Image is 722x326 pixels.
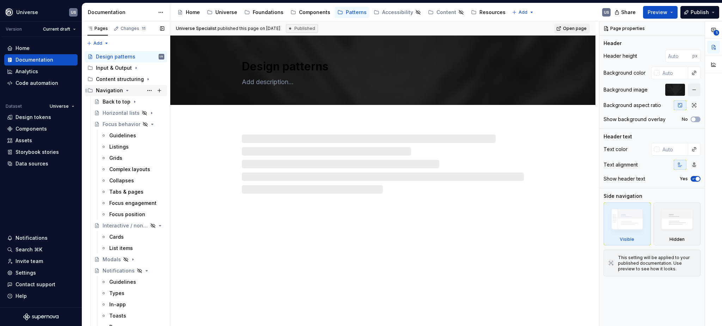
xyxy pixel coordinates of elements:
[643,6,678,19] button: Preview
[240,58,522,75] textarea: Design patterns
[98,310,167,321] a: Toasts
[4,256,78,267] a: Invite team
[604,69,645,76] div: Background color
[382,9,413,16] div: Accessibility
[98,186,167,198] a: Tabs & pages
[40,24,79,34] button: Current draft
[16,269,36,276] div: Settings
[88,9,154,16] div: Documentation
[109,200,157,207] div: Focus engagement
[91,265,167,276] a: Notifications
[98,231,167,243] a: Cards
[91,119,167,130] a: Focus behavior
[4,267,78,278] a: Settings
[98,164,167,175] a: Complex layouts
[109,301,126,308] div: In-app
[98,243,167,254] a: List items
[103,121,140,128] div: Focus behavior
[5,8,13,17] img: 87d06435-c97f-426c-aa5d-5eb8acd3d8b3.png
[43,26,70,32] span: Current draft
[682,117,688,122] label: No
[468,7,508,18] a: Resources
[23,313,59,320] a: Supernova Logo
[109,245,133,252] div: List items
[98,198,167,209] a: Focus engagement
[4,244,78,255] button: Search ⌘K
[288,7,333,18] a: Components
[186,9,200,16] div: Home
[4,290,78,302] button: Help
[554,24,590,33] a: Open page
[436,9,456,16] div: Content
[604,146,628,153] div: Text color
[335,7,369,18] a: Patterns
[16,125,47,132] div: Components
[4,43,78,54] a: Home
[604,202,651,245] div: Visible
[16,80,58,87] div: Code automation
[103,98,130,105] div: Back to top
[16,137,32,144] div: Assets
[4,66,78,77] a: Analytics
[680,6,719,19] button: Publish
[176,26,216,31] span: Universe Specialist
[16,68,38,75] div: Analytics
[175,7,203,18] a: Home
[98,152,167,164] a: Grids
[604,40,622,47] div: Header
[96,76,144,83] div: Content structuring
[16,160,48,167] div: Data sources
[604,116,666,123] div: Show background overlay
[93,40,102,46] span: Add
[620,237,634,242] div: Visible
[91,254,167,265] a: Modals
[109,177,134,184] div: Collapses
[4,123,78,134] a: Components
[16,114,51,121] div: Design tokens
[109,290,124,297] div: Types
[665,50,692,62] input: Auto
[16,56,53,63] div: Documentation
[109,132,136,139] div: Guidelines
[85,38,111,48] button: Add
[692,53,698,59] p: px
[121,26,146,31] div: Changes
[604,102,661,109] div: Background aspect ratio
[85,51,167,62] a: Design patternsUS
[618,255,696,272] div: This setting will be applied to your published documentation. Use preview to see how it looks.
[16,9,38,16] div: Universe
[425,7,467,18] a: Content
[241,7,286,18] a: Foundations
[611,6,640,19] button: Share
[103,222,148,229] div: Interactive / non-interactive
[98,130,167,141] a: Guidelines
[604,10,609,15] div: US
[299,9,330,16] div: Components
[103,109,140,117] div: Horizontal lists
[563,26,587,31] span: Open page
[98,141,167,152] a: Listings
[91,220,167,231] a: Interactive / non-interactive
[85,85,167,96] div: Navigation
[141,26,146,31] span: 11
[4,54,78,65] a: Documentation
[91,96,167,107] a: Back to top
[479,9,506,16] div: Resources
[604,86,648,93] div: Background image
[669,237,685,242] div: Hidden
[96,87,123,94] div: Navigation
[87,26,108,31] div: Pages
[16,258,43,265] div: Invite team
[680,176,688,182] label: Yes
[109,211,145,218] div: Focus position
[604,175,645,182] div: Show header text
[660,143,688,156] input: Auto
[96,64,132,71] div: Input & Output
[253,9,283,16] div: Foundations
[16,149,59,156] div: Storybook stories
[96,53,135,60] div: Design patterns
[16,246,42,253] div: Search ⌘K
[519,10,527,15] span: Add
[109,233,124,240] div: Cards
[4,232,78,244] button: Notifications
